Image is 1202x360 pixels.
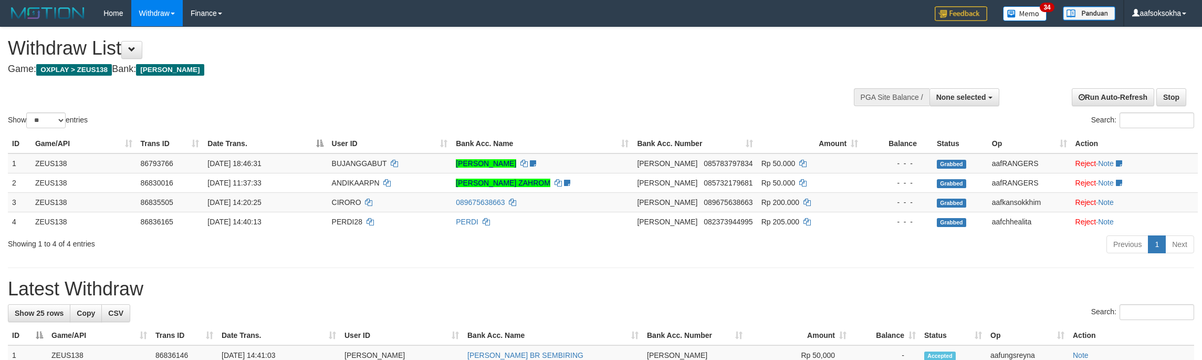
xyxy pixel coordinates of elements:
td: ZEUS138 [31,212,137,231]
td: · [1071,212,1198,231]
td: · [1071,153,1198,173]
span: Copy 085783797834 to clipboard [704,159,752,168]
div: PGA Site Balance / [854,88,929,106]
th: User ID: activate to sort column ascending [340,326,463,345]
a: Reject [1075,198,1096,207]
span: [PERSON_NAME] [637,159,697,168]
th: Bank Acc. Number: activate to sort column ascending [633,134,757,153]
th: User ID: activate to sort column ascending [328,134,452,153]
span: Grabbed [937,199,966,208]
a: Run Auto-Refresh [1072,88,1154,106]
span: Copy 085732179681 to clipboard [704,179,752,187]
div: - - - [866,197,928,208]
span: 86830016 [141,179,173,187]
a: Reject [1075,179,1096,187]
th: Balance: activate to sort column ascending [851,326,920,345]
th: Amount: activate to sort column ascending [747,326,851,345]
th: ID: activate to sort column descending [8,326,47,345]
h1: Latest Withdraw [8,279,1194,300]
input: Search: [1120,112,1194,128]
span: 86793766 [141,159,173,168]
a: [PERSON_NAME] [456,159,516,168]
span: OXPLAY > ZEUS138 [36,64,112,76]
span: Copy 082373944995 to clipboard [704,218,752,226]
th: Balance [862,134,933,153]
td: · [1071,173,1198,192]
a: Note [1073,351,1089,359]
span: CSV [108,309,123,317]
th: Game/API: activate to sort column ascending [31,134,137,153]
th: Date Trans.: activate to sort column descending [203,134,327,153]
td: aafRANGERS [988,173,1071,192]
th: Status [933,134,988,153]
th: Trans ID: activate to sort column ascending [151,326,217,345]
span: [PERSON_NAME] [637,179,697,187]
a: Note [1098,218,1114,226]
span: [DATE] 14:20:25 [207,198,261,207]
td: · [1071,192,1198,212]
a: Note [1098,179,1114,187]
span: [PERSON_NAME] [647,351,707,359]
a: Copy [70,304,102,322]
span: Copy [77,309,95,317]
label: Show entries [8,112,88,128]
a: [PERSON_NAME] ZAHROM [456,179,550,187]
span: Show 25 rows [15,309,64,317]
span: 34 [1040,3,1054,12]
a: Reject [1075,159,1096,168]
td: aafRANGERS [988,153,1071,173]
span: ANDIKAARPN [332,179,380,187]
div: - - - [866,158,928,169]
td: ZEUS138 [31,192,137,212]
th: Bank Acc. Number: activate to sort column ascending [643,326,747,345]
a: Note [1098,198,1114,207]
span: Grabbed [937,179,966,188]
td: 4 [8,212,31,231]
td: ZEUS138 [31,153,137,173]
span: BUJANGGABUT [332,159,387,168]
td: 2 [8,173,31,192]
span: PERDI28 [332,218,362,226]
span: CIRORO [332,198,361,207]
span: Rp 50.000 [761,159,796,168]
span: [DATE] 11:37:33 [207,179,261,187]
th: Action [1069,326,1194,345]
a: Note [1098,159,1114,168]
img: MOTION_logo.png [8,5,88,21]
div: Showing 1 to 4 of 4 entries [8,234,493,249]
td: 1 [8,153,31,173]
h1: Withdraw List [8,38,791,59]
th: Op: activate to sort column ascending [988,134,1071,153]
div: - - - [866,217,928,227]
th: Action [1071,134,1198,153]
a: Next [1165,235,1194,253]
th: Trans ID: activate to sort column ascending [137,134,204,153]
th: Op: activate to sort column ascending [986,326,1069,345]
th: Status: activate to sort column ascending [920,326,986,345]
span: Grabbed [937,160,966,169]
span: [PERSON_NAME] [637,198,697,207]
th: Bank Acc. Name: activate to sort column ascending [452,134,633,153]
th: Bank Acc. Name: activate to sort column ascending [463,326,643,345]
a: Stop [1156,88,1186,106]
th: Game/API: activate to sort column ascending [47,326,151,345]
span: 86835505 [141,198,173,207]
td: aafchhealita [988,212,1071,231]
th: Amount: activate to sort column ascending [757,134,863,153]
label: Search: [1091,304,1194,320]
span: [PERSON_NAME] [637,218,697,226]
a: Reject [1075,218,1096,226]
select: Showentries [26,112,66,128]
td: 3 [8,192,31,212]
img: Feedback.jpg [935,6,987,21]
span: [DATE] 18:46:31 [207,159,261,168]
img: Button%20Memo.svg [1003,6,1047,21]
a: 089675638663 [456,198,505,207]
td: aafkansokkhim [988,192,1071,212]
label: Search: [1091,112,1194,128]
span: Grabbed [937,218,966,227]
input: Search: [1120,304,1194,320]
img: panduan.png [1063,6,1115,20]
th: ID [8,134,31,153]
h4: Game: Bank: [8,64,791,75]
